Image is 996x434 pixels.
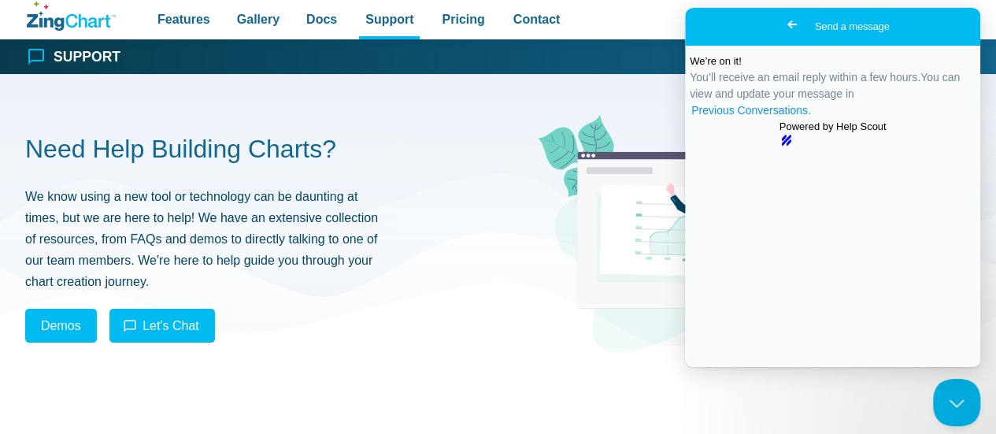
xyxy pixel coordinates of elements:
span: Docs [306,9,337,30]
span: Let's Chat [143,319,199,332]
a: ZingChart Logo. Click to return to the homepage [27,2,116,31]
h1: Support [54,50,120,65]
span: Gallery [237,9,280,30]
iframe: Help Scout Beacon - Live Chat, Contact Form, and Knowledge Base [685,8,980,367]
span: Demos [41,315,81,336]
span: Contact [513,9,561,30]
h2: Need Help Building Charts? [25,133,459,166]
span: Features [157,9,210,30]
span: Pricing [442,9,484,30]
span: Support [365,9,413,30]
p: We know using a new tool or technology can be daunting at times, but we are here to help! We have... [25,186,380,293]
iframe: Help Scout Beacon - Close [933,379,980,426]
a: Demos [25,309,97,343]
